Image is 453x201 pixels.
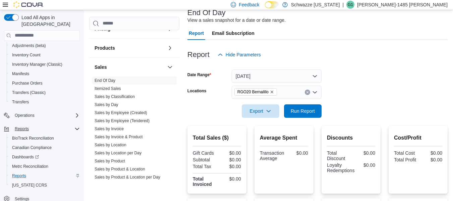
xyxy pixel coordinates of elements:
[327,150,350,161] div: Total Discount
[7,134,82,143] button: BioTrack Reconciliation
[193,157,216,162] div: Subtotal
[419,150,442,156] div: $0.00
[9,42,80,50] span: Adjustments (beta)
[19,14,80,28] span: Load All Apps in [GEOGRAPHIC_DATA]
[1,111,82,120] button: Operations
[9,98,32,106] a: Transfers
[9,181,50,189] a: [US_STATE] CCRS
[12,164,48,169] span: Metrc Reconciliation
[9,60,65,68] a: Inventory Manager (Classic)
[12,111,80,119] span: Operations
[260,134,308,142] h2: Average Spent
[187,51,210,59] h3: Report
[348,1,353,9] span: G1
[265,1,279,8] input: Dark Mode
[9,51,80,59] span: Inventory Count
[305,90,310,95] button: Clear input
[95,78,115,83] a: End Of Day
[12,136,54,141] span: BioTrack Reconciliation
[7,171,82,181] button: Reports
[9,70,32,78] a: Manifests
[327,134,375,142] h2: Discounts
[95,175,160,180] a: Sales by Product & Location per Day
[95,143,126,147] a: Sales by Location
[95,174,160,180] span: Sales by Product & Location per Day
[357,1,448,9] p: [PERSON_NAME]-1485 [PERSON_NAME]
[7,181,82,190] button: [US_STATE] CCRS
[166,63,174,71] button: Sales
[234,88,277,96] span: RGO20 Bernalillo
[95,151,141,155] a: Sales by Location per Day
[7,50,82,60] button: Inventory Count
[9,89,48,97] a: Transfers (Classic)
[95,142,126,148] span: Sales by Location
[12,154,39,160] span: Dashboards
[193,150,216,156] div: Gift Cards
[218,157,241,162] div: $0.00
[291,108,315,114] span: Run Report
[9,144,80,152] span: Canadian Compliance
[12,173,26,179] span: Reports
[419,157,442,162] div: $0.00
[95,64,165,70] button: Sales
[89,77,179,192] div: Sales
[12,125,32,133] button: Reports
[242,104,279,118] button: Export
[357,162,375,168] div: $0.00
[284,104,322,118] button: Run Report
[193,164,216,169] div: Total Tax
[7,79,82,88] button: Purchase Orders
[237,89,269,95] span: RGO20 Bernalillo
[9,134,57,142] a: BioTrack Reconciliation
[95,127,124,131] a: Sales by Invoice
[260,150,284,161] div: Transaction Average
[9,134,80,142] span: BioTrack Reconciliation
[9,79,80,87] span: Purchase Orders
[287,150,308,156] div: $0.00
[7,152,82,162] a: Dashboards
[270,90,274,94] button: Remove RGO20 Bernalillo from selection in this group
[95,102,118,107] a: Sales by Day
[226,51,261,58] span: Hide Parameters
[95,45,115,51] h3: Products
[12,111,37,119] button: Operations
[95,167,145,171] a: Sales by Product & Location
[9,162,80,170] span: Metrc Reconciliation
[218,176,241,182] div: $0.00
[95,135,143,139] a: Sales by Invoice & Product
[12,81,43,86] span: Purchase Orders
[7,88,82,97] button: Transfers (Classic)
[342,1,344,9] p: |
[95,86,121,91] a: Itemized Sales
[187,17,286,24] div: View a sales snapshot for a date or date range.
[394,157,417,162] div: Total Profit
[215,48,264,61] button: Hide Parameters
[95,118,150,123] a: Sales by Employee (Tendered)
[9,144,54,152] a: Canadian Compliance
[12,99,29,105] span: Transfers
[9,181,80,189] span: Washington CCRS
[13,1,44,8] img: Cova
[9,98,80,106] span: Transfers
[95,110,147,115] span: Sales by Employee (Created)
[9,153,80,161] span: Dashboards
[7,143,82,152] button: Canadian Compliance
[291,1,340,9] p: Schwazze [US_STATE]
[346,1,354,9] div: Gabriel-1485 Montoya
[12,125,80,133] span: Reports
[95,64,107,70] h3: Sales
[9,79,45,87] a: Purchase Orders
[9,42,49,50] a: Adjustments (beta)
[15,126,29,132] span: Reports
[15,113,35,118] span: Operations
[9,70,80,78] span: Manifests
[9,153,42,161] a: Dashboards
[7,69,82,79] button: Manifests
[7,60,82,69] button: Inventory Manager (Classic)
[9,172,29,180] a: Reports
[95,94,135,99] span: Sales by Classification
